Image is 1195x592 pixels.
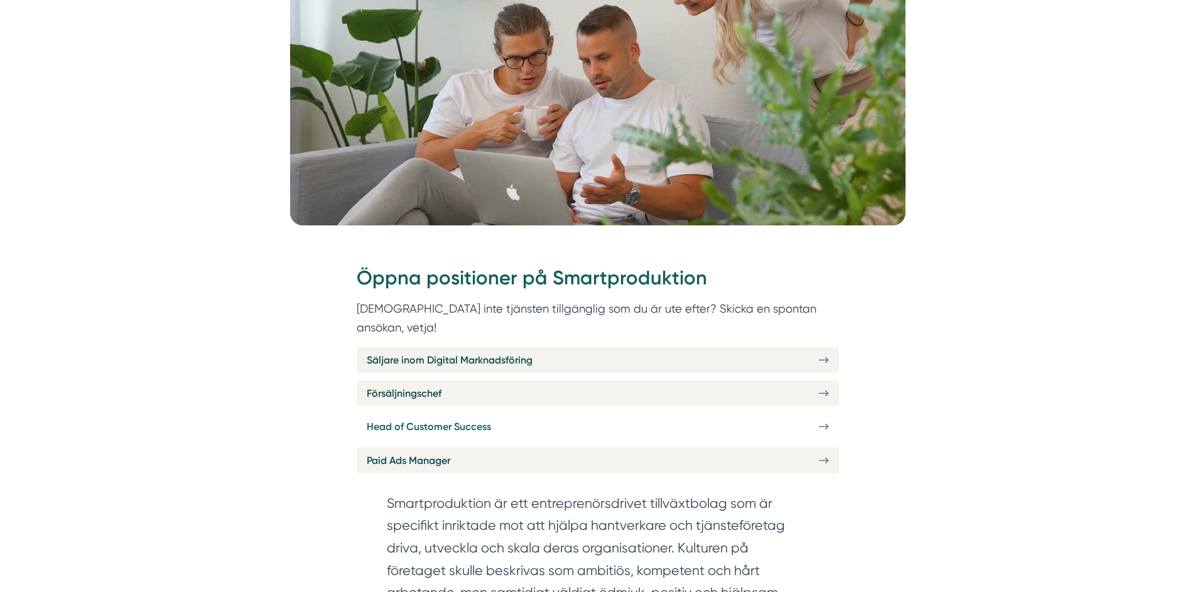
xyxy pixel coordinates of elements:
a: Head of Customer Success [357,414,839,439]
p: [DEMOGRAPHIC_DATA] inte tjänsten tillgänglig som du är ute efter? Skicka en spontan ansökan, vetja! [357,299,839,336]
span: Head of Customer Success [367,419,491,434]
a: Paid Ads Manager [357,448,839,473]
a: Säljare inom Digital Marknadsföring [357,347,839,373]
span: Säljare inom Digital Marknadsföring [367,352,533,368]
a: Försäljningschef [357,380,839,406]
h2: Öppna positioner på Smartproduktion [357,264,839,299]
span: Försäljningschef [367,385,441,401]
span: Paid Ads Manager [367,453,450,468]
